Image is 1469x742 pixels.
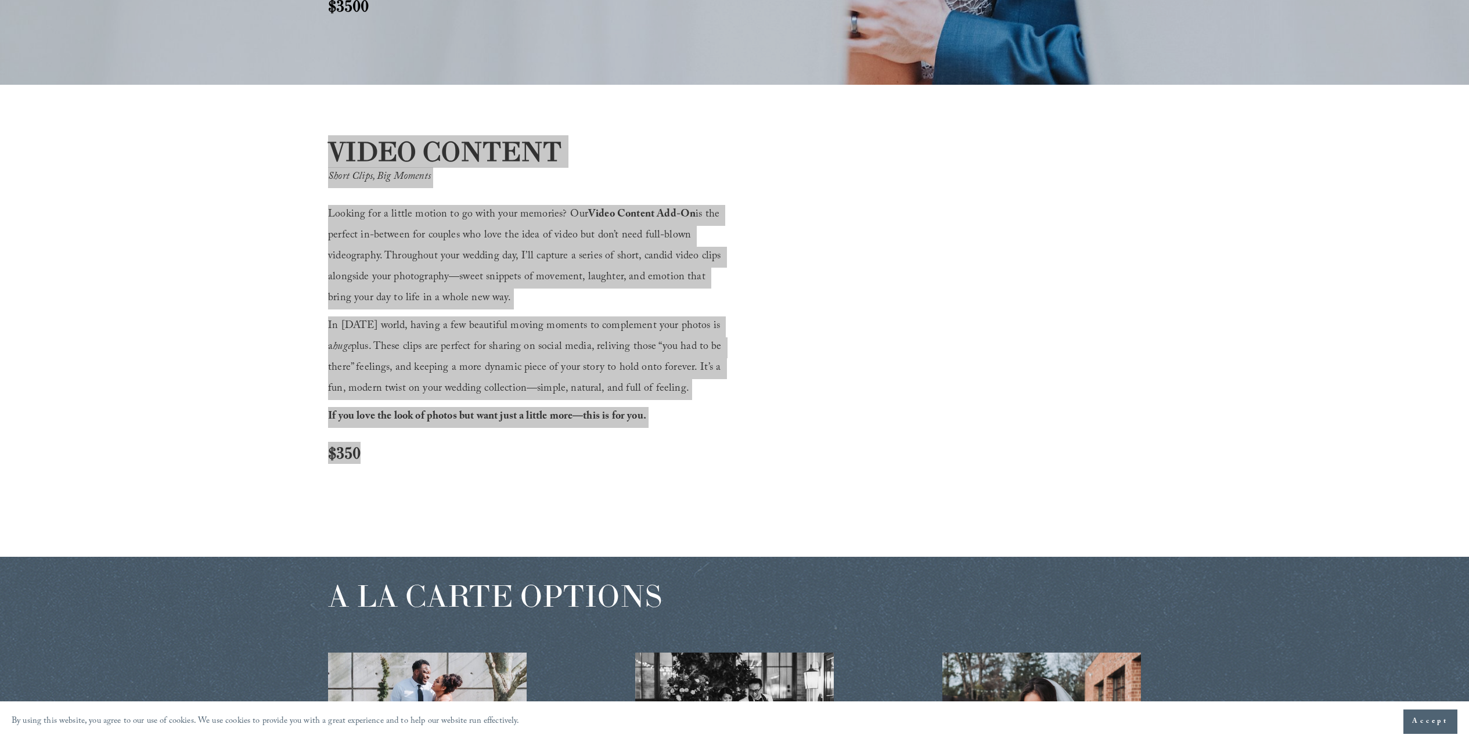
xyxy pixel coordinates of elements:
span: A LA CARTE OPTIONS [328,577,662,615]
strong: Video Content Add-On [588,206,696,224]
span: Looking for a little motion to go with your memories? Our is the perfect in-between for couples w... [328,206,724,308]
span: In [DATE] world, having a few beautiful moving moments to complement your photos is a plus. These... [328,318,725,398]
em: huge [333,338,351,356]
em: Short Clips, Big Moments [328,168,431,186]
span: Accept [1412,716,1449,727]
p: By using this website, you agree to our use of cookies. We use cookies to provide you with a grea... [12,714,520,730]
button: Accept [1403,709,1457,734]
strong: $350 [328,442,361,463]
strong: If you love the look of photos but want just a little more—this is for you. [328,408,646,426]
strong: VIDEO CONTENT [328,135,562,168]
